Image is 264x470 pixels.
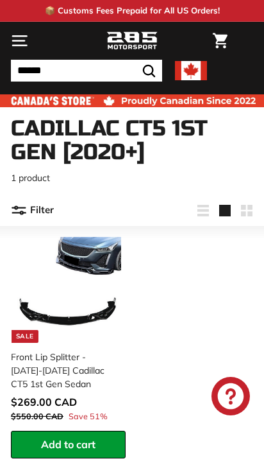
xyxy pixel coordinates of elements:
[11,117,253,165] h1: Cadillac CT5 1st Gen [2020+]
[15,237,121,343] img: cadillac ct5 2020
[11,195,54,226] button: Filter
[11,171,253,185] p: 1 product
[41,438,95,451] span: Add to cart
[11,232,126,431] a: Sale cadillac ct5 2020 Front Lip Splitter - [DATE]-[DATE] Cadillac CT5 1st Gen Sedan Save 51%
[11,60,162,82] input: Search
[11,396,77,408] span: $269.00 CAD
[45,4,220,17] p: 📦 Customs Fees Prepaid for All US Orders!
[12,330,38,343] div: Sale
[11,351,118,391] div: Front Lip Splitter - [DATE]-[DATE] Cadillac CT5 1st Gen Sedan
[11,411,63,421] span: $550.00 CAD
[208,377,254,419] inbox-online-store-chat: Shopify online store chat
[11,431,126,458] button: Add to cart
[69,410,108,422] span: Save 51%
[106,30,158,52] img: Logo_285_Motorsport_areodynamics_components
[206,22,234,59] a: Cart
